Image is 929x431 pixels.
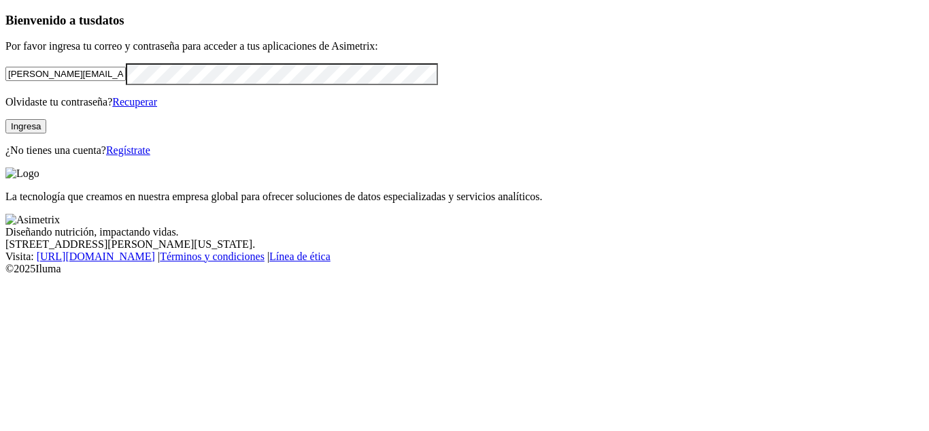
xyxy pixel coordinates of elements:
h3: Bienvenido a tus [5,13,924,28]
div: Visita : | | [5,251,924,263]
a: Regístrate [106,144,150,156]
img: Asimetrix [5,214,60,226]
p: La tecnología que creamos en nuestra empresa global para ofrecer soluciones de datos especializad... [5,191,924,203]
a: Términos y condiciones [160,251,265,262]
img: Logo [5,167,39,180]
div: © 2025 Iluma [5,263,924,275]
p: Olvidaste tu contraseña? [5,96,924,108]
button: Ingresa [5,119,46,133]
a: Línea de ética [269,251,331,262]
p: Por favor ingresa tu correo y contraseña para acceder a tus aplicaciones de Asimetrix: [5,40,924,52]
a: Recuperar [112,96,157,108]
p: ¿No tienes una cuenta? [5,144,924,157]
span: datos [95,13,124,27]
a: [URL][DOMAIN_NAME] [37,251,155,262]
div: [STREET_ADDRESS][PERSON_NAME][US_STATE]. [5,238,924,251]
input: Tu correo [5,67,126,81]
div: Diseñando nutrición, impactando vidas. [5,226,924,238]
